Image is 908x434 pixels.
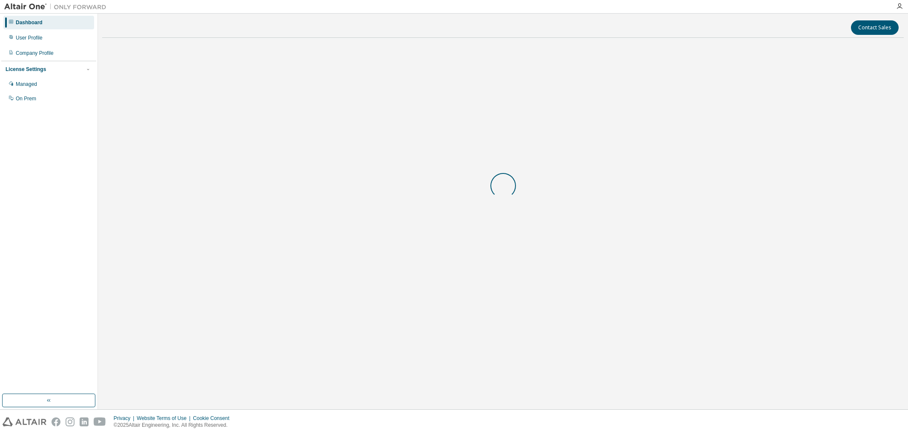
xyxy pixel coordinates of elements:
img: Altair One [4,3,111,11]
img: linkedin.svg [80,417,89,426]
div: License Settings [6,66,46,73]
img: instagram.svg [66,417,74,426]
div: Website Terms of Use [137,415,193,422]
div: User Profile [16,34,43,41]
img: youtube.svg [94,417,106,426]
div: Privacy [114,415,137,422]
div: Managed [16,81,37,88]
button: Contact Sales [851,20,899,35]
div: On Prem [16,95,36,102]
div: Dashboard [16,19,43,26]
img: facebook.svg [52,417,60,426]
div: Company Profile [16,50,54,57]
div: Cookie Consent [193,415,234,422]
img: altair_logo.svg [3,417,46,426]
p: © 2025 Altair Engineering, Inc. All Rights Reserved. [114,422,235,429]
